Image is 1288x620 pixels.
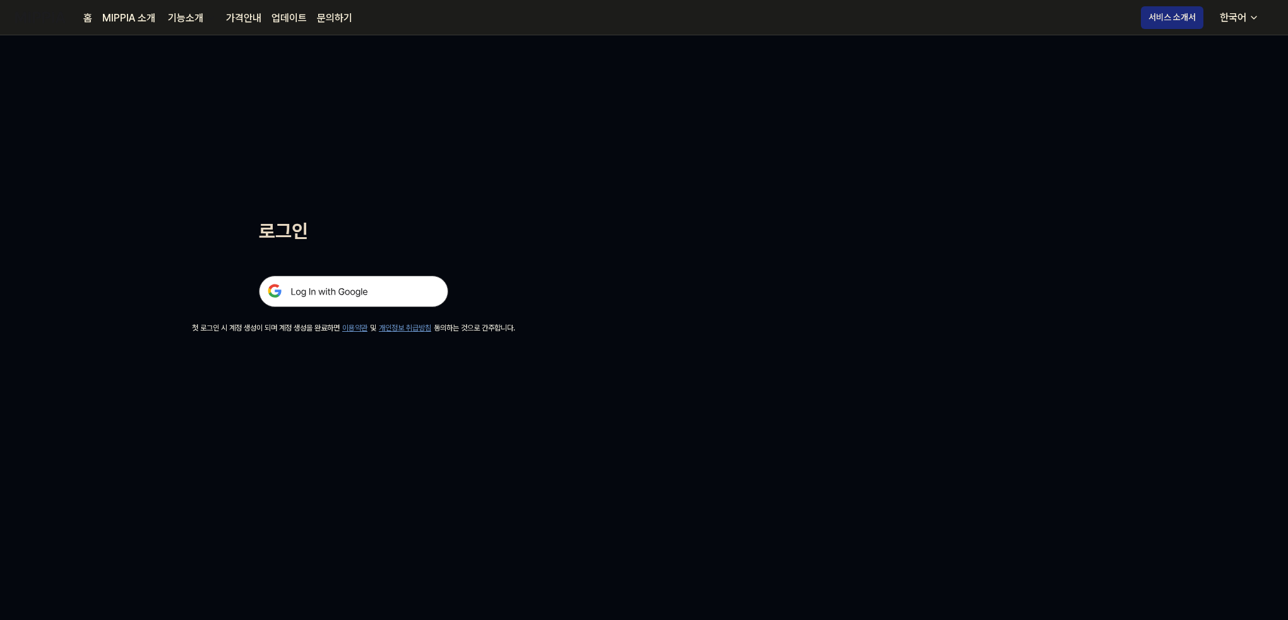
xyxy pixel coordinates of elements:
button: 기능소개 [165,11,216,26]
a: 문의하기 [317,11,352,26]
img: down [206,13,216,23]
a: 이용약관 [342,324,367,332]
a: 업데이트 [271,11,307,26]
a: 홈 [83,11,92,26]
button: 서비스 소개서 [1141,6,1203,29]
button: 한국어 [1210,5,1267,30]
div: 기능소개 [165,11,206,26]
div: 첫 로그인 시 계정 생성이 되며 계정 생성을 완료하면 및 동의하는 것으로 간주합니다. [192,322,515,334]
img: 구글 로그인 버튼 [259,276,448,307]
div: 한국어 [1217,10,1249,25]
a: 가격안내 [226,11,261,26]
a: 개인정보 취급방침 [379,324,431,332]
a: MIPPIA 소개 [102,11,155,26]
h1: 로그인 [259,217,448,245]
